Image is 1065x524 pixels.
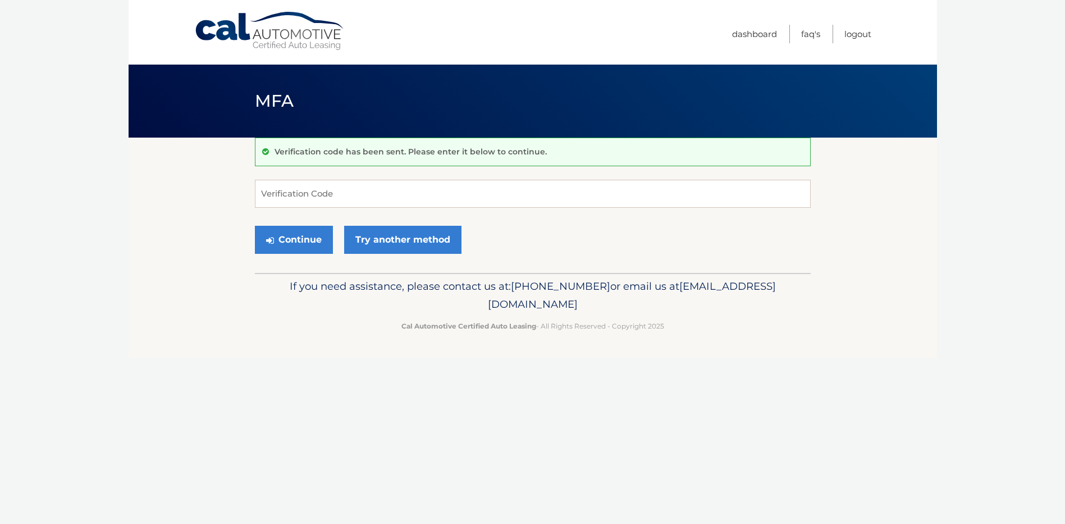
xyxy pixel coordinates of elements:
a: Dashboard [732,25,777,43]
span: MFA [255,90,294,111]
a: Cal Automotive [194,11,346,51]
p: Verification code has been sent. Please enter it below to continue. [275,147,547,157]
input: Verification Code [255,180,811,208]
a: FAQ's [801,25,820,43]
p: If you need assistance, please contact us at: or email us at [262,277,803,313]
span: [EMAIL_ADDRESS][DOMAIN_NAME] [488,280,776,311]
p: - All Rights Reserved - Copyright 2025 [262,320,803,332]
strong: Cal Automotive Certified Auto Leasing [401,322,536,330]
span: [PHONE_NUMBER] [511,280,610,293]
a: Try another method [344,226,461,254]
button: Continue [255,226,333,254]
a: Logout [844,25,871,43]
